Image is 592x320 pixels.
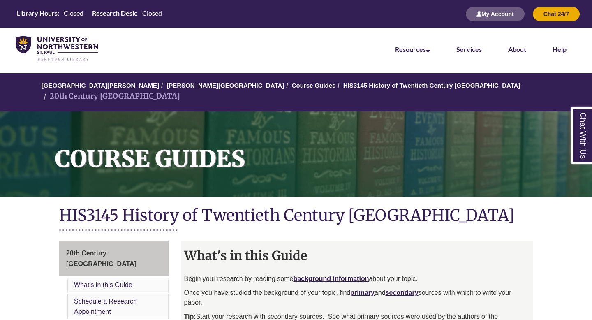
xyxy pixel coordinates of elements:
a: My Account [466,10,525,17]
a: [GEOGRAPHIC_DATA][PERSON_NAME] [42,82,159,89]
a: [PERSON_NAME][GEOGRAPHIC_DATA] [166,82,284,89]
button: Chat 24/7 [533,7,580,21]
a: Help [553,45,567,53]
img: UNWSP Library Logo [16,36,98,62]
a: primary [350,289,375,296]
a: Resources [395,45,430,53]
table: Hours Today [14,9,165,19]
a: What's in this Guide [74,281,132,288]
a: About [508,45,526,53]
a: Schedule a Research Appointment [74,298,137,315]
a: Chat 24/7 [533,10,580,17]
span: Closed [64,9,83,17]
h1: Course Guides [46,111,592,186]
a: secondary [386,289,419,296]
th: Research Desk: [89,9,139,18]
button: My Account [466,7,525,21]
span: Closed [142,9,162,17]
h2: What's in this Guide [181,245,533,266]
a: HIS3145 History of Twentieth Century [GEOGRAPHIC_DATA] [343,82,520,89]
a: background information [293,275,369,282]
p: Begin your research by reading some about your topic. [184,274,530,284]
span: 20th Century [GEOGRAPHIC_DATA] [66,250,136,267]
li: 20th Century [GEOGRAPHIC_DATA] [42,90,180,102]
a: 20th Century [GEOGRAPHIC_DATA] [59,241,169,276]
a: Hours Today [14,9,165,20]
p: Once you have studied the background of your topic, find and sources with which to write your paper. [184,288,530,308]
h1: HIS3145 History of Twentieth Century [GEOGRAPHIC_DATA] [59,205,533,227]
th: Library Hours: [14,9,60,18]
a: Course Guides [292,82,336,89]
strong: Tip: [184,313,196,320]
a: Services [456,45,482,53]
